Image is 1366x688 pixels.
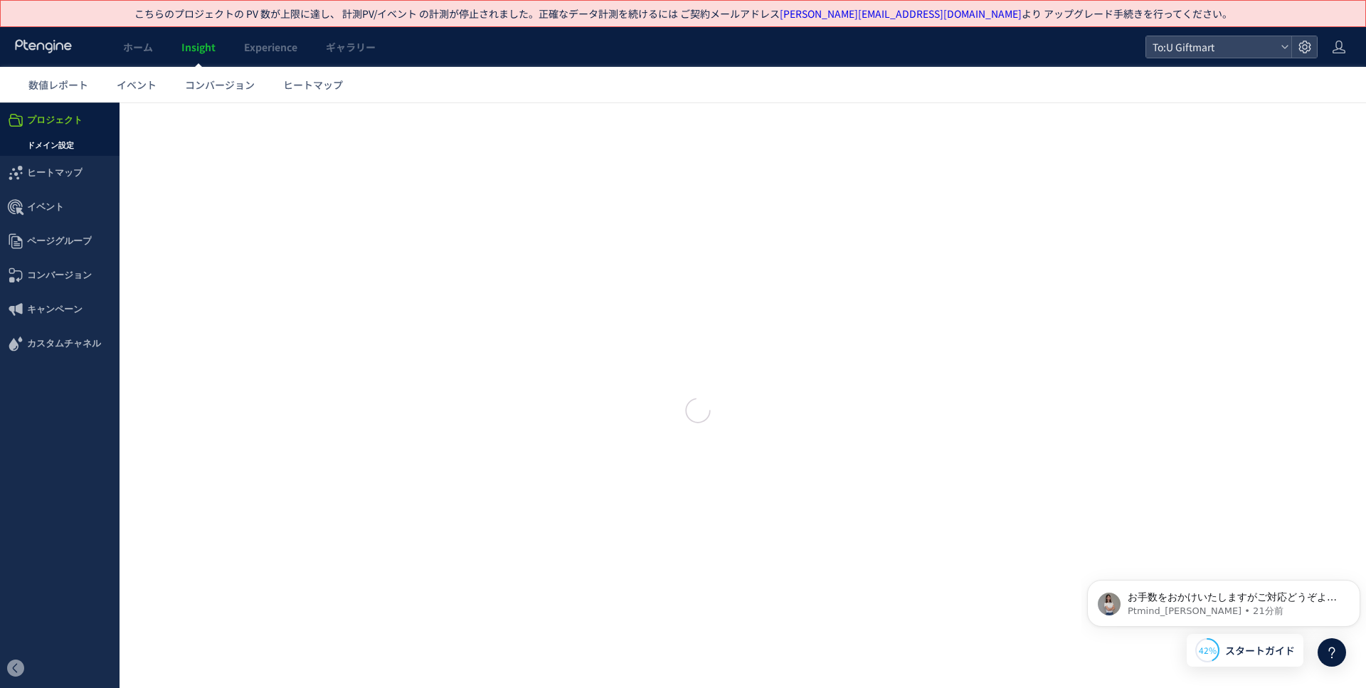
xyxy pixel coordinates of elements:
span: キャンペーン [27,190,83,224]
span: Experience [244,40,297,54]
iframe: Intercom notifications メッセージ [1081,550,1366,650]
span: プロジェクト [27,1,83,35]
span: ヒートマップ [283,78,343,92]
span: 42% [1199,644,1217,656]
a: [PERSON_NAME][EMAIL_ADDRESS][DOMAIN_NAME] [780,6,1022,21]
span: 数値レポート [28,78,88,92]
span: 正確なデータ計測を続けるには ご契約メールアドレス より アップグレード手続きを行ってください。 [539,6,1232,21]
span: コンバージョン [185,78,255,92]
p: こちらのプロジェクトの PV 数が上限に達し、 計測PV/イベント の計測が停止されました。 [134,6,1232,21]
span: Insight [181,40,216,54]
span: ホーム [123,40,153,54]
span: ギャラリー [326,40,376,54]
span: ページグループ [27,122,92,156]
span: イベント [27,88,64,122]
span: カスタムチャネル [27,224,101,258]
span: スタートガイド [1225,643,1295,658]
span: ヒートマップ [27,53,83,88]
span: To:U Giftmart [1148,36,1275,58]
span: コンバージョン [27,156,92,190]
span: イベント [117,78,157,92]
